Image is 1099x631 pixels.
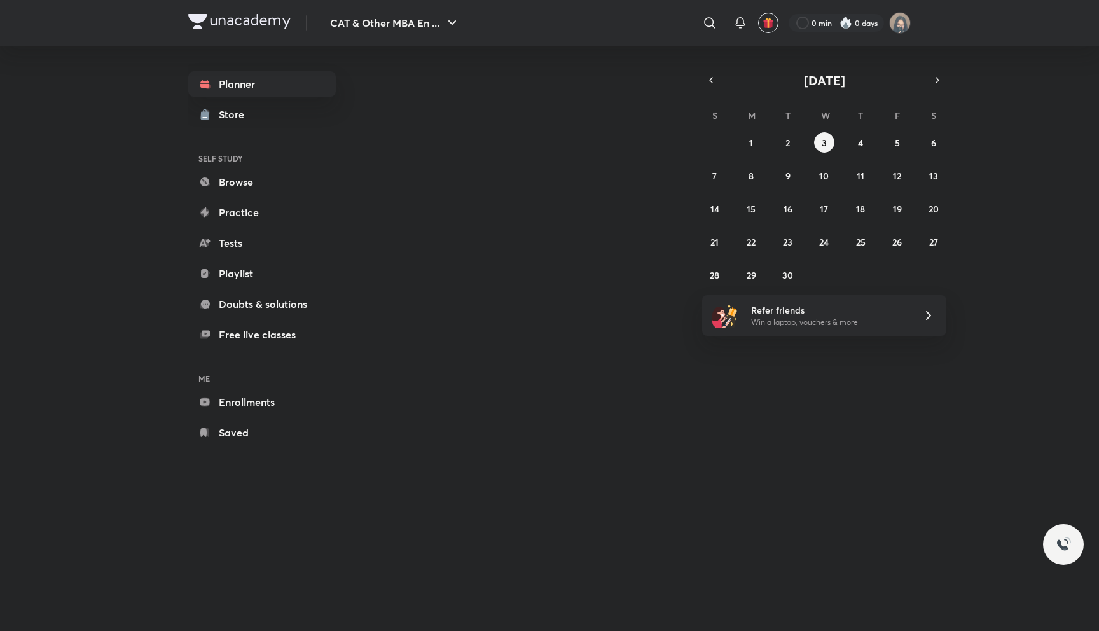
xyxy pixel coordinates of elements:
[785,109,791,121] abbr: Tuesday
[751,317,908,328] p: Win a laptop, vouchers & more
[778,198,798,219] button: September 16, 2025
[887,232,908,252] button: September 26, 2025
[188,102,336,127] a: Store
[188,71,336,97] a: Planner
[188,14,291,29] img: Company Logo
[895,109,900,121] abbr: Friday
[188,291,336,317] a: Doubts & solutions
[923,198,944,219] button: September 20, 2025
[710,269,719,281] abbr: September 28, 2025
[893,203,902,215] abbr: September 19, 2025
[778,165,798,186] button: September 9, 2025
[850,232,871,252] button: September 25, 2025
[804,72,845,89] span: [DATE]
[887,165,908,186] button: September 12, 2025
[814,232,834,252] button: September 24, 2025
[814,198,834,219] button: September 17, 2025
[893,170,901,182] abbr: September 12, 2025
[782,269,793,281] abbr: September 30, 2025
[741,198,761,219] button: September 15, 2025
[778,265,798,285] button: September 30, 2025
[751,303,908,317] h6: Refer friends
[923,232,944,252] button: September 27, 2025
[929,203,939,215] abbr: September 20, 2025
[710,203,719,215] abbr: September 14, 2025
[895,137,900,149] abbr: September 5, 2025
[710,236,719,248] abbr: September 21, 2025
[929,236,938,248] abbr: September 27, 2025
[778,232,798,252] button: September 23, 2025
[892,236,902,248] abbr: September 26, 2025
[188,14,291,32] a: Company Logo
[858,109,863,121] abbr: Thursday
[819,236,829,248] abbr: September 24, 2025
[858,137,863,149] abbr: September 4, 2025
[705,165,725,186] button: September 7, 2025
[931,109,936,121] abbr: Saturday
[783,236,792,248] abbr: September 23, 2025
[741,265,761,285] button: September 29, 2025
[785,170,791,182] abbr: September 9, 2025
[219,107,252,122] div: Store
[188,322,336,347] a: Free live classes
[819,170,829,182] abbr: September 10, 2025
[712,303,738,328] img: referral
[188,230,336,256] a: Tests
[758,13,778,33] button: avatar
[778,132,798,153] button: September 2, 2025
[856,236,866,248] abbr: September 25, 2025
[840,17,852,29] img: streak
[814,132,834,153] button: September 3, 2025
[720,71,929,89] button: [DATE]
[188,200,336,225] a: Practice
[857,170,864,182] abbr: September 11, 2025
[850,165,871,186] button: September 11, 2025
[820,203,828,215] abbr: September 17, 2025
[747,236,756,248] abbr: September 22, 2025
[749,170,754,182] abbr: September 8, 2025
[188,368,336,389] h6: ME
[822,137,827,149] abbr: September 3, 2025
[784,203,792,215] abbr: September 16, 2025
[887,198,908,219] button: September 19, 2025
[747,269,756,281] abbr: September 29, 2025
[741,165,761,186] button: September 8, 2025
[188,420,336,445] a: Saved
[763,17,774,29] img: avatar
[929,170,938,182] abbr: September 13, 2025
[923,132,944,153] button: September 6, 2025
[856,203,865,215] abbr: September 18, 2025
[931,137,936,149] abbr: September 6, 2025
[889,12,911,34] img: Jarul Jangid
[850,132,871,153] button: September 4, 2025
[850,198,871,219] button: September 18, 2025
[188,148,336,169] h6: SELF STUDY
[747,203,756,215] abbr: September 15, 2025
[705,232,725,252] button: September 21, 2025
[705,198,725,219] button: September 14, 2025
[705,265,725,285] button: September 28, 2025
[322,10,467,36] button: CAT & Other MBA En ...
[814,165,834,186] button: September 10, 2025
[741,232,761,252] button: September 22, 2025
[1056,537,1071,552] img: ttu
[712,170,717,182] abbr: September 7, 2025
[785,137,790,149] abbr: September 2, 2025
[749,137,753,149] abbr: September 1, 2025
[188,261,336,286] a: Playlist
[712,109,717,121] abbr: Sunday
[748,109,756,121] abbr: Monday
[741,132,761,153] button: September 1, 2025
[188,169,336,195] a: Browse
[923,165,944,186] button: September 13, 2025
[821,109,830,121] abbr: Wednesday
[188,389,336,415] a: Enrollments
[887,132,908,153] button: September 5, 2025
